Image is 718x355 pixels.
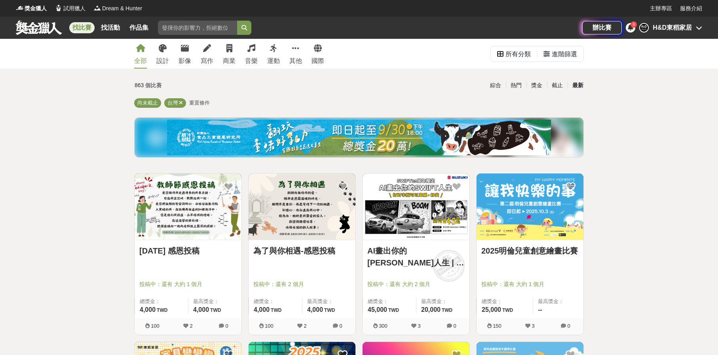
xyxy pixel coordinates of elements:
span: 台灣 [167,100,178,106]
div: 商業 [223,56,236,66]
div: 所有分類 [505,46,531,62]
a: 主辦專區 [650,4,672,13]
div: 獎金 [526,78,547,92]
span: 獎金獵人 [25,4,47,13]
div: 音樂 [245,56,258,66]
span: 最高獎金： [307,298,351,305]
img: Logo [16,4,24,12]
img: Cover Image [477,174,583,240]
span: 100 [151,323,160,329]
span: 0 [225,323,228,329]
span: TWD [157,307,167,313]
a: LogoDream & Hunter [93,4,142,13]
a: Cover Image [477,174,583,240]
a: [DATE] 感恩投稿 [139,245,237,257]
span: TWD [502,307,513,313]
div: 最新 [568,78,588,92]
span: 20,000 [421,306,441,313]
span: 最高獎金： [538,298,579,305]
span: TWD [388,307,399,313]
span: 4,000 [193,306,209,313]
img: f5f4e8a3-0d9e-4e51-b964-5c203e60706f.jpg [167,120,551,155]
a: 其他 [289,39,302,69]
div: 截止 [547,78,568,92]
div: 綜合 [485,78,506,92]
span: 總獎金： [368,298,411,305]
img: Avatar [640,24,648,32]
img: Cover Image [249,174,355,240]
div: 進階篩選 [552,46,577,62]
a: AI畫出你的[PERSON_NAME]人生 | 打打字就可以拿錢，好爽 [367,245,465,269]
a: Cover Image [249,174,355,240]
span: 300 [379,323,387,329]
span: 4,000 [254,306,270,313]
span: 150 [493,323,501,329]
a: 找比賽 [69,22,95,33]
a: 全部 [134,39,147,69]
span: Dream & Hunter [102,4,142,13]
span: TWD [324,307,335,313]
a: 國際 [312,39,324,69]
span: 6 [633,22,635,27]
img: Cover Image [363,174,469,240]
div: 其他 [289,56,302,66]
div: H&D東稻家居 [653,23,692,32]
span: 總獎金： [482,298,528,305]
span: 2 [190,323,192,329]
span: 2 [304,323,306,329]
span: TWD [442,307,452,313]
a: 找活動 [98,22,123,33]
a: 商業 [223,39,236,69]
a: 音樂 [245,39,258,69]
span: 45,000 [368,306,387,313]
span: -- [538,306,542,313]
span: 最高獎金： [193,298,237,305]
a: 運動 [267,39,280,69]
span: 試用獵人 [63,4,85,13]
img: Logo [55,4,63,12]
a: Logo獎金獵人 [16,4,47,13]
a: Logo試用獵人 [55,4,85,13]
span: 4,000 [307,306,323,313]
span: 0 [453,323,456,329]
a: 服務介紹 [680,4,702,13]
span: 最高獎金： [421,298,465,305]
div: 熱門 [506,78,526,92]
span: 重置條件 [189,100,210,106]
span: 尚未截止 [137,100,158,106]
a: 為了與你相遇-感恩投稿 [253,245,351,257]
a: 設計 [156,39,169,69]
div: 全部 [134,56,147,66]
span: 3 [418,323,420,329]
div: 863 個比賽 [135,78,284,92]
span: 總獎金： [254,298,297,305]
div: 寫作 [201,56,213,66]
span: TWD [271,307,281,313]
span: 投稿中：還有 大約 1 個月 [481,280,579,288]
span: 投稿中：還有 大約 2 個月 [367,280,465,288]
span: 100 [265,323,274,329]
a: Cover Image [135,174,241,240]
div: 影像 [179,56,191,66]
a: Cover Image [363,174,469,240]
a: 影像 [179,39,191,69]
span: 總獎金： [140,298,183,305]
div: 運動 [267,56,280,66]
span: 4,000 [140,306,156,313]
img: Logo [93,4,101,12]
a: 2025明倫兒童創意繪畫比賽 [481,245,579,257]
span: 0 [567,323,570,329]
input: 發揮你的影響力，拒絕數位性暴力！短片徵稿 [158,21,237,35]
span: TWD [210,307,221,313]
div: 國際 [312,56,324,66]
span: 0 [339,323,342,329]
span: 投稿中：還有 2 個月 [253,280,351,288]
div: 設計 [156,56,169,66]
span: 3 [532,323,534,329]
img: Cover Image [135,174,241,240]
a: 作品集 [126,22,152,33]
span: 25,000 [482,306,501,313]
a: 辦比賽 [582,21,622,34]
a: 寫作 [201,39,213,69]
